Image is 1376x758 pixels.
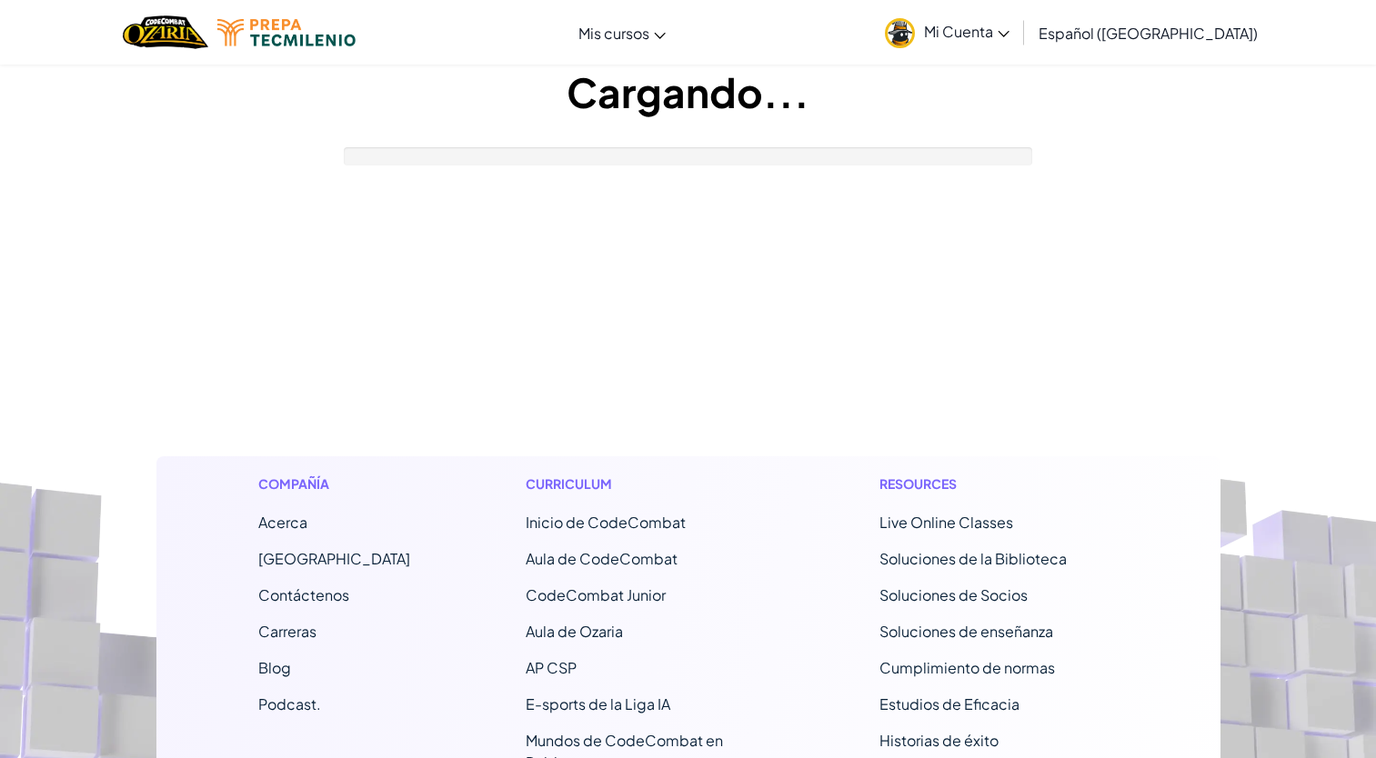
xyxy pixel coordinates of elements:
[526,585,666,604] a: CodeCombat Junior
[879,549,1067,568] a: Soluciones de la Biblioteca
[526,513,686,532] span: Inicio de CodeCombat
[1029,8,1267,57] a: Español ([GEOGRAPHIC_DATA])
[1039,24,1258,43] span: Español ([GEOGRAPHIC_DATA])
[879,731,999,750] a: Historias de éxito
[123,14,207,51] a: Ozaria by CodeCombat logo
[526,622,623,641] a: Aula de Ozaria
[879,694,1019,713] a: Estudios de Eficacia
[885,18,915,48] img: avatar
[526,474,765,494] h1: Curriculum
[258,622,316,641] a: Carreras
[258,549,410,568] a: [GEOGRAPHIC_DATA]
[879,622,1053,641] a: Soluciones de enseñanza
[879,474,1119,494] h1: Resources
[879,585,1028,604] a: Soluciones de Socios
[876,4,1019,61] a: Mi Cuenta
[526,658,577,677] a: AP CSP
[879,513,1013,532] a: Live Online Classes
[526,549,678,568] a: Aula de CodeCombat
[569,8,675,57] a: Mis cursos
[526,694,670,713] a: E-sports de la Liga IA
[258,694,321,713] a: Podcast.
[123,14,207,51] img: Home
[258,658,291,677] a: Blog
[258,474,410,494] h1: Compañía
[578,24,649,43] span: Mis cursos
[924,22,1009,41] span: Mi Cuenta
[258,513,307,532] a: Acerca
[258,585,349,604] span: Contáctenos
[879,658,1055,677] a: Cumplimiento de normas
[217,19,356,46] img: Tecmilenio logo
